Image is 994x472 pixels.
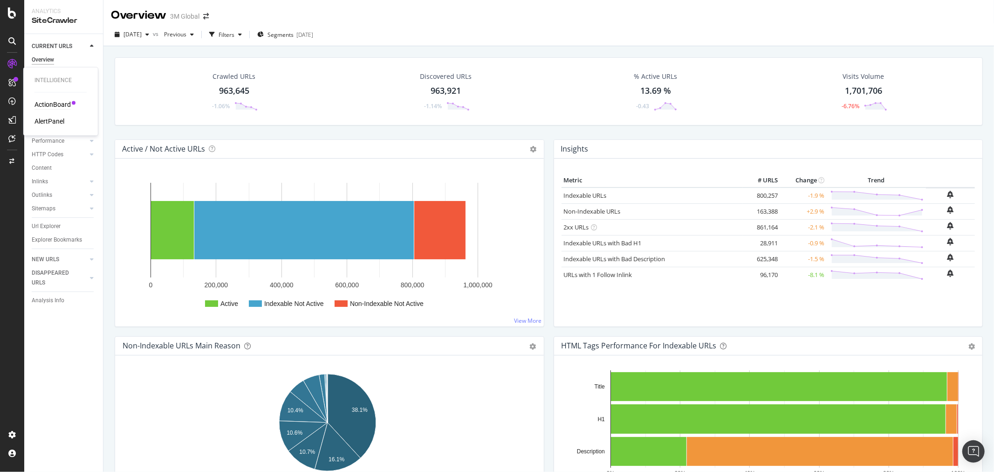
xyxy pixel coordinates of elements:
h4: Insights [561,143,589,155]
text: 1,000,000 [463,281,492,289]
td: -1.5 % [780,251,827,267]
a: Indexable URLs with Bad Description [564,255,665,263]
a: Overview [32,55,96,65]
i: Options [530,146,537,153]
div: gear [530,343,536,350]
div: Open Intercom Messenger [962,440,985,463]
th: Metric [562,174,743,187]
a: CURRENT URLS [32,42,87,51]
div: Visits Volume [843,72,884,81]
text: 10.4% [288,407,303,414]
a: Non-Indexable URLs [564,207,621,215]
a: HTTP Codes [32,150,87,160]
a: View More [514,317,542,325]
text: 10.7% [299,449,315,455]
text: Description [576,448,604,455]
div: Explorer Bookmarks [32,235,82,245]
div: Discovered URLs [420,72,472,81]
div: Intelligence [34,76,87,84]
text: Indexable Not Active [264,300,324,307]
div: 963,645 [219,85,249,97]
span: 2025 Oct. 5th [123,30,142,38]
td: -2.1 % [780,219,827,235]
button: Filters [206,27,246,42]
td: 625,348 [743,251,780,267]
text: 200,000 [205,281,228,289]
div: NEW URLS [32,255,59,264]
div: Analysis Info [32,296,64,305]
text: 0 [149,281,153,289]
text: 400,000 [270,281,294,289]
a: NEW URLS [32,255,87,264]
div: SiteCrawler [32,15,96,26]
a: Sitemaps [32,204,87,214]
div: 13.69 % [640,85,671,97]
div: bell-plus [947,270,954,277]
text: Non-Indexable Not Active [350,300,424,307]
div: arrow-right-arrow-left [203,13,209,20]
text: 600,000 [335,281,359,289]
a: Indexable URLs with Bad H1 [564,239,642,247]
text: Active [220,300,238,307]
button: [DATE] [111,27,153,42]
a: ActionBoard [34,100,71,110]
div: -0.43 [636,102,649,110]
div: Content [32,163,52,173]
div: Outlinks [32,190,52,200]
h4: Active / Not Active URLs [122,143,205,155]
a: URLs with 1 Follow Inlink [564,271,632,279]
div: Inlinks [32,177,48,187]
a: AlertPanel [34,117,64,126]
td: 96,170 [743,267,780,283]
span: Segments [267,31,294,39]
div: [DATE] [296,31,313,39]
th: # URLS [743,174,780,187]
button: Segments[DATE] [254,27,317,42]
td: -1.9 % [780,187,827,204]
text: 10.6% [287,430,302,436]
span: vs [153,30,160,38]
div: 1,701,706 [845,85,882,97]
a: 2xx URLs [564,223,589,231]
div: bell-plus [947,254,954,261]
div: bell-plus [947,238,954,245]
div: HTTP Codes [32,150,63,160]
div: Url Explorer [32,222,61,231]
button: Previous [160,27,198,42]
td: 861,164 [743,219,780,235]
div: bell-plus [947,206,954,214]
div: Overview [32,55,54,65]
div: Performance [32,136,64,146]
th: Change [780,174,827,187]
a: Inlinks [32,177,87,187]
div: -1.14% [424,102,442,110]
div: HTML Tags Performance for Indexable URLs [562,341,717,350]
a: Explorer Bookmarks [32,235,96,245]
div: % Active URLs [634,72,678,81]
text: 16.1% [329,456,344,463]
svg: A chart. [123,174,532,319]
div: 3M Global [170,12,199,21]
div: Analytics [32,7,96,15]
div: -1.06% [212,102,230,110]
text: H1 [597,416,605,423]
td: -8.1 % [780,267,827,283]
div: DISAPPEARED URLS [32,268,79,288]
td: -0.9 % [780,235,827,251]
div: CURRENT URLS [32,42,72,51]
div: 963,921 [431,85,461,97]
a: Indexable URLs [564,191,607,200]
a: Url Explorer [32,222,96,231]
div: Overview [111,7,166,23]
a: Analysis Info [32,296,96,305]
div: gear [968,343,975,350]
td: 28,911 [743,235,780,251]
div: bell-plus [947,191,954,198]
div: Sitemaps [32,204,55,214]
div: Filters [219,31,234,39]
a: DISAPPEARED URLS [32,268,87,288]
div: Non-Indexable URLs Main Reason [123,341,240,350]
